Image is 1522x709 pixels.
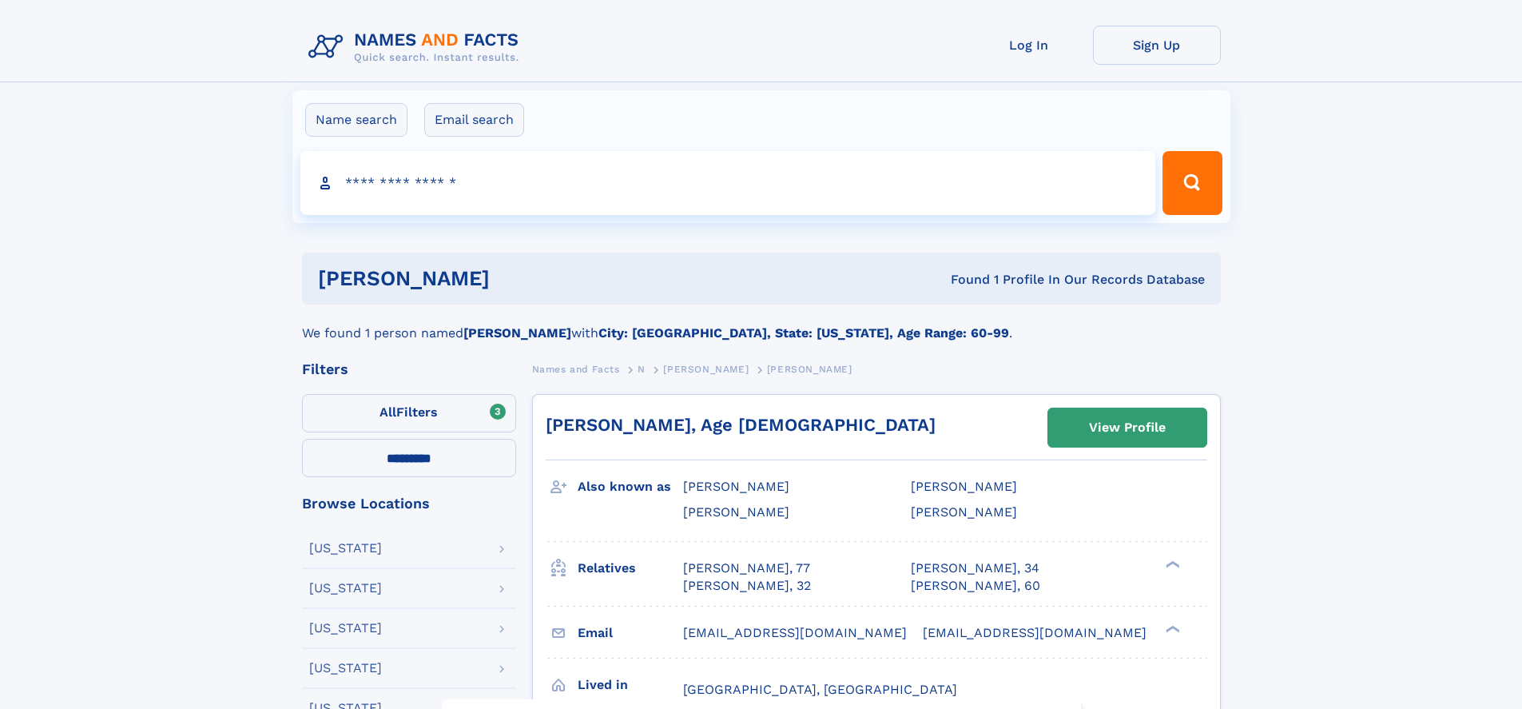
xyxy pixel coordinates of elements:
span: [EMAIL_ADDRESS][DOMAIN_NAME] [923,625,1146,640]
div: [US_STATE] [309,542,382,555]
a: Log In [965,26,1093,65]
span: [PERSON_NAME] [683,479,789,494]
span: [PERSON_NAME] [767,364,852,375]
a: Names and Facts [532,359,620,379]
div: ❯ [1162,559,1181,569]
h3: Lived in [578,671,683,699]
div: Filters [302,362,516,376]
span: [GEOGRAPHIC_DATA], [GEOGRAPHIC_DATA] [683,682,957,697]
a: [PERSON_NAME], 32 [683,577,811,595]
div: ❯ [1162,623,1181,634]
a: View Profile [1048,408,1206,447]
span: [PERSON_NAME] [911,479,1017,494]
img: Logo Names and Facts [302,26,532,69]
button: Search Button [1162,151,1222,215]
span: [PERSON_NAME] [911,504,1017,520]
h3: Also known as [578,473,683,500]
label: Filters [302,394,516,432]
span: All [380,404,396,420]
a: [PERSON_NAME], Age [DEMOGRAPHIC_DATA] [546,415,936,435]
span: [EMAIL_ADDRESS][DOMAIN_NAME] [683,625,907,640]
span: [PERSON_NAME] [683,504,789,520]
label: Name search [305,103,407,137]
h3: Email [578,619,683,647]
a: N [638,359,646,379]
div: View Profile [1089,409,1166,446]
span: N [638,364,646,375]
div: [US_STATE] [309,662,382,675]
a: [PERSON_NAME] [663,359,749,379]
div: Browse Locations [302,496,516,511]
span: [PERSON_NAME] [663,364,749,375]
h3: Relatives [578,555,683,582]
div: [US_STATE] [309,582,382,595]
a: [PERSON_NAME], 34 [911,560,1039,577]
a: [PERSON_NAME], 60 [911,577,1040,595]
div: Found 1 Profile In Our Records Database [720,271,1205,289]
h1: [PERSON_NAME] [318,269,721,289]
b: City: [GEOGRAPHIC_DATA], State: [US_STATE], Age Range: 60-99 [598,325,1009,341]
div: [US_STATE] [309,622,382,635]
input: search input [300,151,1156,215]
div: We found 1 person named with . [302,305,1221,343]
b: [PERSON_NAME] [463,325,571,341]
a: [PERSON_NAME], 77 [683,560,810,577]
label: Email search [424,103,524,137]
a: Sign Up [1093,26,1221,65]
